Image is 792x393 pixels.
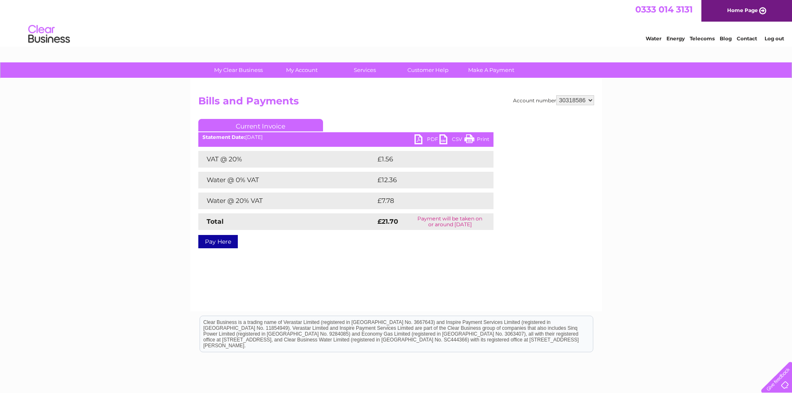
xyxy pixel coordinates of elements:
[202,134,245,140] b: Statement Date:
[198,235,238,248] a: Pay Here
[439,134,464,146] a: CSV
[375,151,473,168] td: £1.56
[646,35,661,42] a: Water
[464,134,489,146] a: Print
[415,134,439,146] a: PDF
[635,4,693,15] a: 0333 014 3131
[200,5,593,40] div: Clear Business is a trading name of Verastar Limited (registered in [GEOGRAPHIC_DATA] No. 3667643...
[198,172,375,188] td: Water @ 0% VAT
[28,22,70,47] img: logo.png
[666,35,685,42] a: Energy
[331,62,399,78] a: Services
[737,35,757,42] a: Contact
[375,172,476,188] td: £12.36
[513,95,594,105] div: Account number
[394,62,462,78] a: Customer Help
[198,193,375,209] td: Water @ 20% VAT
[377,218,398,225] strong: £21.70
[407,213,493,230] td: Payment will be taken on or around [DATE]
[457,62,526,78] a: Make A Payment
[198,151,375,168] td: VAT @ 20%
[267,62,336,78] a: My Account
[690,35,715,42] a: Telecoms
[375,193,474,209] td: £7.78
[720,35,732,42] a: Blog
[765,35,784,42] a: Log out
[198,119,323,131] a: Current Invoice
[204,62,273,78] a: My Clear Business
[207,218,224,225] strong: Total
[198,134,493,140] div: [DATE]
[198,95,594,111] h2: Bills and Payments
